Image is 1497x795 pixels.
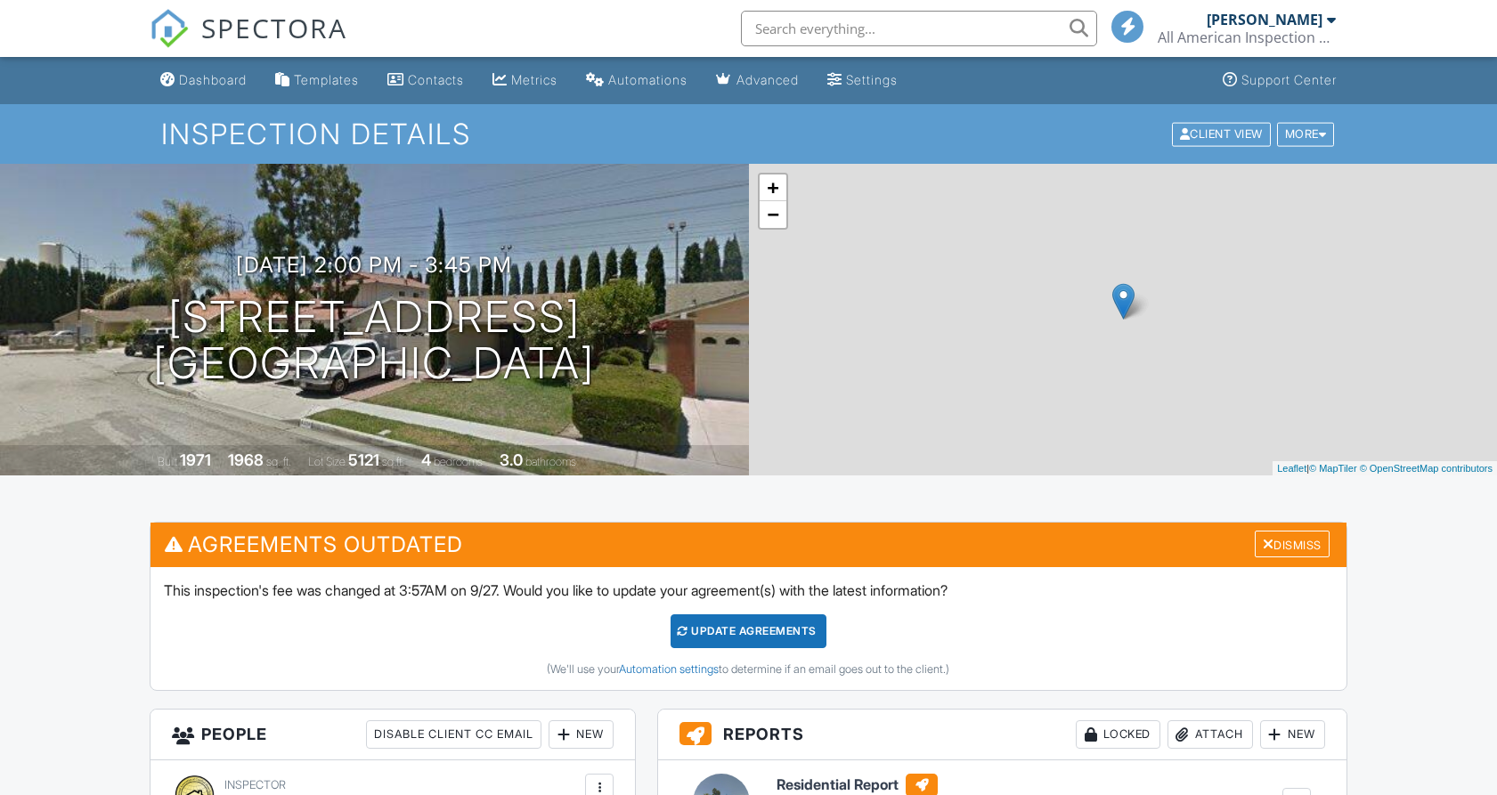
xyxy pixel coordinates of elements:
div: Metrics [511,72,557,87]
a: Contacts [380,64,471,97]
div: New [1260,720,1325,749]
div: Update Agreements [671,614,826,648]
img: The Best Home Inspection Software - Spectora [150,9,189,48]
div: | [1273,461,1497,476]
a: Zoom out [760,201,786,228]
span: bedrooms [434,455,483,468]
div: All American Inspection Services [1158,28,1336,46]
a: Automations (Basic) [579,64,695,97]
div: Attach [1167,720,1253,749]
span: Built [158,455,177,468]
span: sq.ft. [382,455,404,468]
a: Templates [268,64,366,97]
h3: People [151,710,635,760]
span: Lot Size [308,455,346,468]
h3: Agreements Outdated [151,523,1346,566]
h1: Inspection Details [161,118,1336,150]
div: Locked [1076,720,1160,749]
div: Disable Client CC Email [366,720,541,749]
a: Client View [1170,126,1275,140]
div: Client View [1172,122,1271,146]
div: This inspection's fee was changed at 3:57AM on 9/27. Would you like to update your agreement(s) w... [151,567,1346,690]
div: More [1277,122,1335,146]
a: Settings [820,64,905,97]
a: Automation settings [619,662,719,676]
div: Dismiss [1255,531,1330,558]
a: Zoom in [760,174,786,201]
h1: [STREET_ADDRESS] [GEOGRAPHIC_DATA] [153,294,595,388]
a: Dashboard [153,64,254,97]
a: Support Center [1216,64,1344,97]
div: 1971 [180,450,211,469]
div: [PERSON_NAME] [1207,11,1322,28]
h3: Reports [658,710,1346,760]
div: Automations [608,72,687,87]
a: SPECTORA [150,24,347,61]
div: Templates [294,72,359,87]
div: 1968 [228,450,264,469]
a: © MapTiler [1309,463,1357,474]
div: New [549,720,614,749]
div: Dashboard [179,72,247,87]
span: sq. ft. [266,455,291,468]
div: 4 [421,450,431,469]
h3: [DATE] 2:00 pm - 3:45 pm [236,253,512,277]
div: Contacts [408,72,464,87]
div: (We'll use your to determine if an email goes out to the client.) [164,662,1333,677]
div: Advanced [736,72,799,87]
input: Search everything... [741,11,1097,46]
span: bathrooms [525,455,576,468]
div: Settings [846,72,898,87]
a: Advanced [709,64,806,97]
a: Leaflet [1277,463,1306,474]
a: Metrics [485,64,565,97]
span: SPECTORA [201,9,347,46]
div: Support Center [1241,72,1337,87]
div: 3.0 [500,450,523,469]
span: Inspector [224,778,286,791]
div: 5121 [348,450,379,469]
a: © OpenStreetMap contributors [1360,463,1493,474]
